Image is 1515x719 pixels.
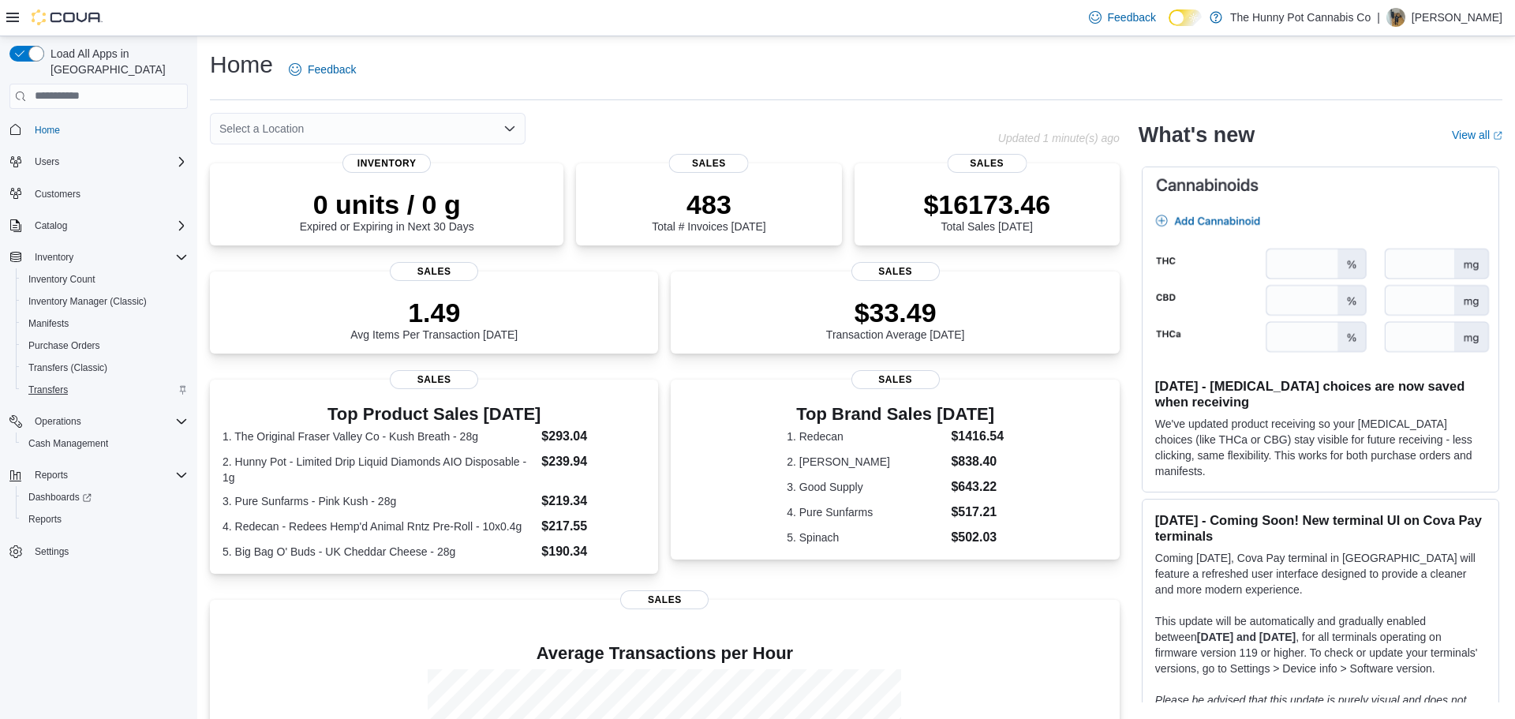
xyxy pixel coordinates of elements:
span: Reports [22,510,188,529]
span: Home [28,120,188,140]
a: Feedback [1083,2,1162,33]
span: Cash Management [22,434,188,453]
a: Settings [28,542,75,561]
a: Dashboards [22,488,98,507]
dt: 5. Big Bag O' Buds - UK Cheddar Cheese - 28g [223,544,535,560]
a: Purchase Orders [22,336,107,355]
svg: External link [1493,131,1502,140]
button: Transfers [16,379,194,401]
dd: $1416.54 [951,427,1004,446]
button: Open list of options [503,122,516,135]
dt: 5. Spinach [787,530,945,545]
button: Operations [28,412,88,431]
span: Sales [390,370,478,389]
a: Inventory Count [22,270,102,289]
a: Feedback [282,54,362,85]
span: Operations [35,415,81,428]
div: Expired or Expiring in Next 30 Days [300,189,474,233]
h2: What's new [1139,122,1255,148]
div: Total # Invoices [DATE] [652,189,765,233]
p: We've updated product receiving so your [MEDICAL_DATA] choices (like THCa or CBG) stay visible fo... [1155,416,1486,479]
span: Catalog [35,219,67,232]
span: Manifests [28,317,69,330]
a: Customers [28,185,87,204]
button: Cash Management [16,433,194,455]
button: Purchase Orders [16,335,194,357]
button: Users [28,152,65,171]
span: Sales [851,262,940,281]
span: Purchase Orders [22,336,188,355]
a: Cash Management [22,434,114,453]
dd: $190.34 [541,542,645,561]
p: $33.49 [826,297,965,328]
dd: $517.21 [951,503,1004,522]
h4: Average Transactions per Hour [223,644,1107,663]
p: 0 units / 0 g [300,189,474,220]
p: 1.49 [350,297,518,328]
dd: $293.04 [541,427,645,446]
span: Home [35,124,60,137]
span: Cash Management [28,437,108,450]
span: Settings [28,541,188,561]
span: Dashboards [28,491,92,504]
span: Users [35,155,59,168]
span: Dark Mode [1169,26,1169,27]
strong: [DATE] and [DATE] [1197,631,1296,643]
a: View allExternal link [1452,129,1502,141]
span: Sales [620,590,709,609]
nav: Complex example [9,112,188,605]
dt: 3. Good Supply [787,479,945,495]
span: Sales [390,262,478,281]
dt: 4. Pure Sunfarms [787,504,945,520]
dd: $643.22 [951,477,1004,496]
div: Dennis Martin [1386,8,1405,27]
div: Total Sales [DATE] [923,189,1050,233]
dd: $838.40 [951,452,1004,471]
dt: 1. The Original Fraser Valley Co - Kush Breath - 28g [223,429,535,444]
span: Sales [669,154,749,173]
p: The Hunny Pot Cannabis Co [1230,8,1371,27]
span: Catalog [28,216,188,235]
span: Reports [35,469,68,481]
dt: 4. Redecan - Redees Hemp'd Animal Rntz Pre-Roll - 10x0.4g [223,519,535,534]
h3: [DATE] - [MEDICAL_DATA] choices are now saved when receiving [1155,378,1486,410]
span: Feedback [308,62,356,77]
p: [PERSON_NAME] [1412,8,1502,27]
p: | [1377,8,1380,27]
button: Inventory Manager (Classic) [16,290,194,313]
dd: $217.55 [541,517,645,536]
span: Settings [35,545,69,558]
a: Inventory Manager (Classic) [22,292,153,311]
div: Avg Items Per Transaction [DATE] [350,297,518,341]
p: Updated 1 minute(s) ago [998,132,1120,144]
span: Inventory [28,248,188,267]
button: Manifests [16,313,194,335]
button: Operations [3,410,194,433]
span: Inventory Manager (Classic) [22,292,188,311]
span: Purchase Orders [28,339,100,352]
span: Inventory Manager (Classic) [28,295,147,308]
h1: Home [210,49,273,81]
span: Reports [28,513,62,526]
span: Sales [947,154,1027,173]
div: Transaction Average [DATE] [826,297,965,341]
span: Transfers [22,380,188,399]
dd: $502.03 [951,528,1004,547]
button: Settings [3,540,194,563]
span: Inventory Count [28,273,95,286]
button: Inventory [28,248,80,267]
button: Inventory Count [16,268,194,290]
button: Home [3,118,194,141]
span: Customers [35,188,80,200]
span: Transfers [28,384,68,396]
span: Users [28,152,188,171]
span: Inventory [342,154,431,173]
button: Users [3,151,194,173]
img: Cova [32,9,103,25]
button: Reports [3,464,194,486]
span: Transfers (Classic) [22,358,188,377]
span: Inventory [35,251,73,264]
button: Transfers (Classic) [16,357,194,379]
p: Coming [DATE], Cova Pay terminal in [GEOGRAPHIC_DATA] will feature a refreshed user interface des... [1155,550,1486,597]
a: Transfers [22,380,74,399]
